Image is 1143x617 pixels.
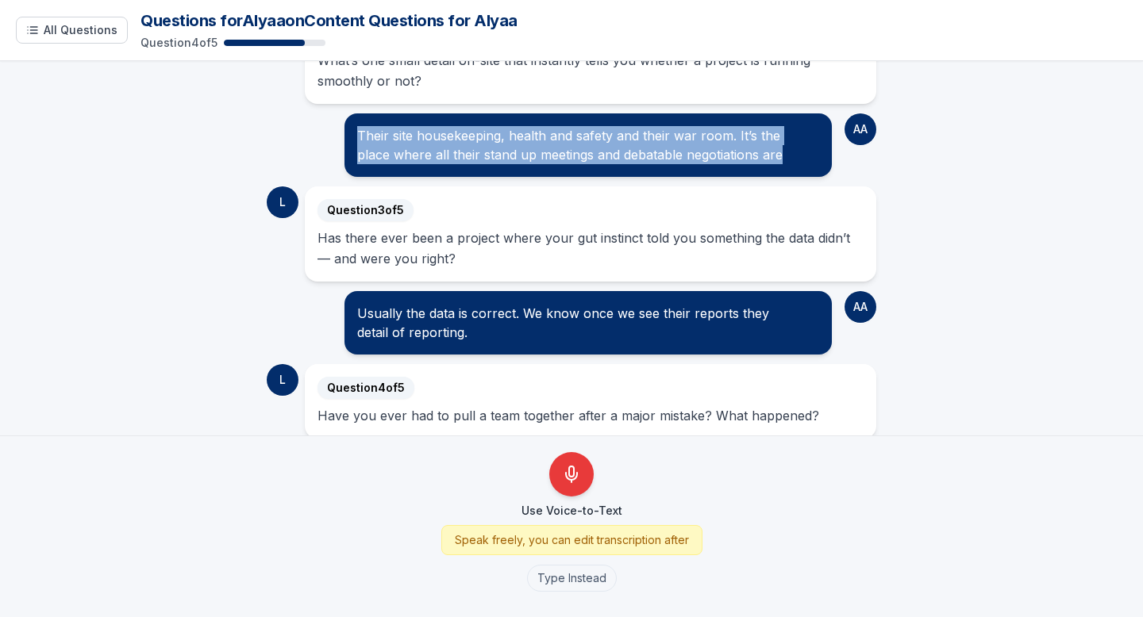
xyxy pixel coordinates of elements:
[16,17,128,44] button: Show all questions
[317,199,414,221] span: Question 3 of 5
[267,364,298,396] div: L
[357,304,819,342] div: Usually the data is correct. We know once we see their reports they detail of reporting.
[317,228,864,269] div: Has there ever been a project where your gut instinct told you something the data didn’t — and we...
[845,113,876,145] div: AA
[44,22,117,38] span: All Questions
[357,126,819,164] div: Their site housekeeping, health and safety and their war room. It’s the place where all their sta...
[267,186,298,218] div: L
[317,377,414,399] span: Question 4 of 5
[317,50,864,91] div: What’s one small detail on-site that instantly tells you whether a project is running smoothly or...
[140,35,217,51] p: Question 4 of 5
[521,503,622,519] p: Use Voice-to-Text
[441,525,702,555] div: Speak freely, you can edit transcription after
[845,291,876,323] div: AA
[317,405,864,426] div: Have you ever had to pull a team together after a major mistake? What happened?
[527,565,617,592] button: Type Instead
[140,10,1127,32] h1: Questions for Alyaa on Content Questions for Alyaa
[549,452,594,496] button: Use Voice-to-Text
